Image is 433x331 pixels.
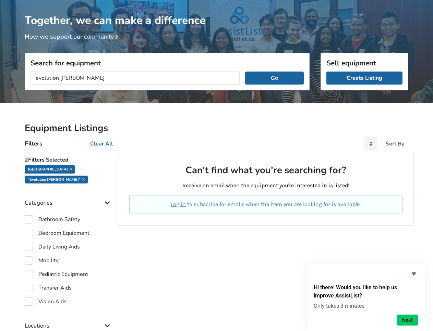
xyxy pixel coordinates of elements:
[171,201,186,207] a: Log in
[314,303,418,309] p: Only takes 3 minutes
[386,141,404,147] div: Sort By
[25,243,80,251] label: Daily Living Aids
[326,59,402,67] h3: Sell equipment
[25,122,408,134] h2: Equipment Listings
[25,229,89,237] label: Bedroom Equipment
[410,270,418,278] button: Hide survey
[25,215,80,224] label: Bathroom Safety
[90,140,113,148] u: Clear All
[25,140,42,148] h4: Filters
[31,59,304,67] h3: Search for equipment
[137,201,394,208] p: to subscribe for emails when the item you are looking for is available.
[25,176,88,184] div: "evolution [PERSON_NAME]"
[25,284,72,292] label: Transfer Aids
[25,153,112,165] h5: 2 Filters Selected
[25,186,112,210] div: Categories
[129,182,402,190] p: Receive an email when the equipment you're interested in is listed!
[25,297,67,306] label: Vision Aids
[326,72,402,85] a: Create Listing
[397,315,418,326] button: Next question
[25,165,75,174] div: [GEOGRAPHIC_DATA]
[129,164,402,176] h2: Can't find what you're searching for?
[314,283,418,300] h2: Hi there! Would you like to help us improve AssistList?
[25,33,121,41] a: How we support our community
[314,270,418,326] div: Hi there! Would you like to help us improve AssistList?
[25,256,59,265] label: Mobility
[25,270,88,278] label: Pediatric Equipment
[245,72,304,85] button: Go
[31,72,240,85] input: I am looking for...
